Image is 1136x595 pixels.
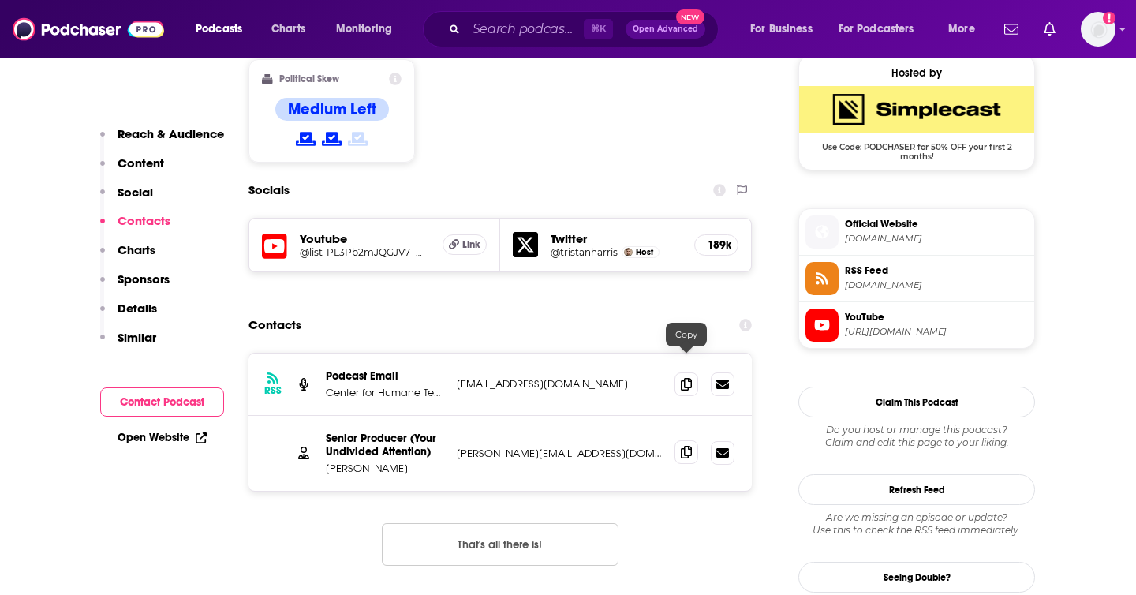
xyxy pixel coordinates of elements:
span: your-undivided-attention.simplecast.com [845,233,1028,245]
span: Official Website [845,217,1028,231]
span: feeds.simplecast.com [845,279,1028,291]
button: Contacts [100,213,170,242]
p: Content [118,155,164,170]
img: Podchaser - Follow, Share and Rate Podcasts [13,14,164,44]
button: Reach & Audience [100,126,224,155]
a: YouTube[URL][DOMAIN_NAME] [805,309,1028,342]
button: Similar [100,330,156,359]
span: YouTube [845,310,1028,324]
button: Nothing here. [382,523,618,566]
p: Social [118,185,153,200]
p: [PERSON_NAME][EMAIL_ADDRESS][DOMAIN_NAME] [457,447,662,460]
button: Charts [100,242,155,271]
button: Content [100,155,164,185]
h5: Twitter [551,231,682,246]
a: RSS Feed[DOMAIN_NAME] [805,262,1028,295]
button: open menu [828,17,937,42]
p: Charts [118,242,155,257]
h4: Medium Left [288,99,376,119]
h3: RSS [264,384,282,397]
a: Link [443,234,487,255]
span: For Podcasters [839,18,914,40]
div: Hosted by [799,66,1034,80]
span: RSS Feed [845,264,1028,278]
button: Refresh Feed [798,474,1035,505]
button: open menu [325,17,413,42]
p: Details [118,301,157,316]
a: @list-PL3Pb2mJQGJV7TWAs2A4vl4hjgtWCLsDwd [300,246,430,258]
div: Copy [666,323,707,346]
button: Contact Podcast [100,387,224,417]
span: Use Code: PODCHASER for 50% OFF your first 2 months! [799,133,1034,162]
img: User Profile [1081,12,1115,47]
h5: 189k [708,238,725,252]
span: Do you host or manage this podcast? [798,424,1035,436]
span: Charts [271,18,305,40]
a: @tristanharris [551,246,618,258]
a: Show notifications dropdown [1037,16,1062,43]
button: Social [100,185,153,214]
button: Show profile menu [1081,12,1115,47]
span: For Business [750,18,813,40]
div: Claim and edit this page to your liking. [798,424,1035,449]
a: Official Website[DOMAIN_NAME] [805,215,1028,249]
p: Reach & Audience [118,126,224,141]
span: Host [636,247,653,257]
svg: Add a profile image [1103,12,1115,24]
button: open menu [937,17,995,42]
p: Contacts [118,213,170,228]
input: Search podcasts, credits, & more... [466,17,584,42]
h2: Political Skew [279,73,339,84]
img: Tristan Harris [624,248,633,256]
h2: Contacts [248,310,301,340]
a: SimpleCast Deal: Use Code: PODCHASER for 50% OFF your first 2 months! [799,86,1034,160]
p: Sponsors [118,271,170,286]
button: Open AdvancedNew [626,20,705,39]
p: [PERSON_NAME] [326,462,444,475]
a: Open Website [118,431,207,444]
div: Are we missing an episode or update? Use this to check the RSS feed immediately. [798,511,1035,537]
span: Open Advanced [633,25,698,33]
span: Logged in as heidiv [1081,12,1115,47]
h2: Socials [248,175,290,205]
div: Search podcasts, credits, & more... [438,11,734,47]
button: Sponsors [100,271,170,301]
button: open menu [185,17,263,42]
span: Podcasts [196,18,242,40]
p: Center for Humane Technology [326,386,444,399]
img: SimpleCast Deal: Use Code: PODCHASER for 50% OFF your first 2 months! [799,86,1034,133]
span: New [676,9,704,24]
p: Similar [118,330,156,345]
p: [EMAIL_ADDRESS][DOMAIN_NAME] [457,377,662,391]
span: More [948,18,975,40]
a: Seeing Double? [798,562,1035,593]
a: Show notifications dropdown [998,16,1025,43]
span: ⌘ K [584,19,613,39]
p: Senior Producer (Your Undivided Attention) [326,432,444,458]
button: open menu [739,17,832,42]
span: Link [462,238,480,251]
span: https://www.youtube.com/playlist?list=PL3Pb2mJQGJV7TWAs2A4vl4hjgtWCLsDwd [845,326,1028,338]
span: Monitoring [336,18,392,40]
p: Podcast Email [326,369,444,383]
button: Details [100,301,157,330]
button: Claim This Podcast [798,387,1035,417]
a: Charts [261,17,315,42]
h5: Youtube [300,231,430,246]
